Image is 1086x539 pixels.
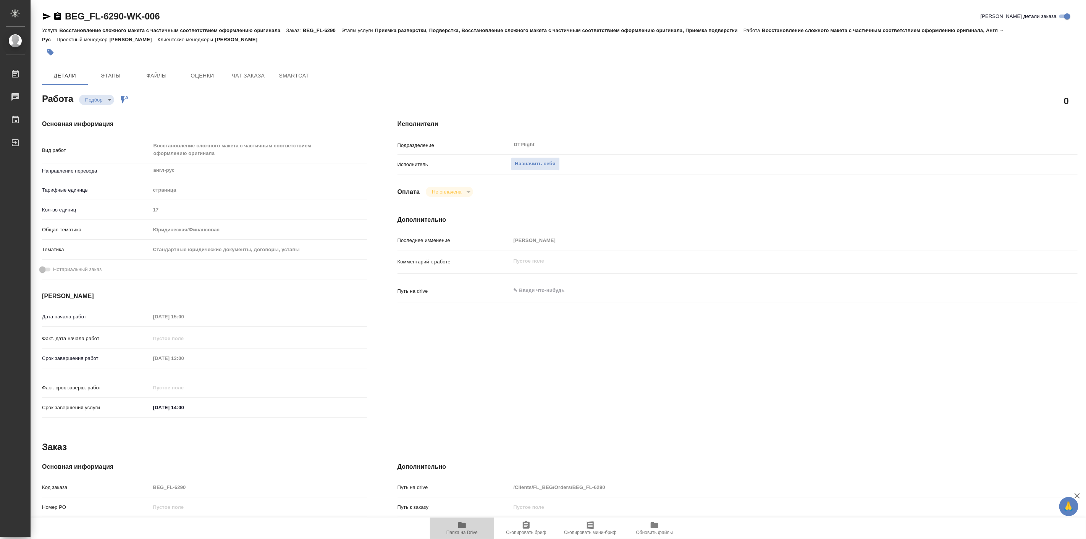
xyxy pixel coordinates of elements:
p: Комментарий к работе [398,258,511,266]
p: [PERSON_NAME] [215,37,263,42]
p: Срок завершения услуги [42,404,150,412]
button: Назначить себя [511,157,560,171]
button: Скопировать ссылку [53,12,62,21]
span: 🙏 [1062,499,1075,515]
span: [PERSON_NAME] детали заказа [981,13,1057,20]
p: Клиентские менеджеры [158,37,215,42]
div: Подбор [79,95,114,105]
h4: Исполнители [398,119,1078,129]
h4: Оплата [398,187,420,197]
input: Пустое поле [511,502,1021,513]
p: Тарифные единицы [42,186,150,194]
p: Восстановление сложного макета с частичным соответствием оформлению оригинала [59,27,286,33]
p: Тематика [42,246,150,253]
p: Приемка разверстки, Подверстка, Восстановление сложного макета с частичным соответствием оформлен... [375,27,743,33]
button: Не оплачена [430,189,464,195]
span: Скопировать бриф [506,530,546,535]
button: Добавить тэг [42,44,59,61]
h4: Основная информация [42,119,367,129]
input: ✎ Введи что-нибудь [150,402,217,413]
input: Пустое поле [150,311,217,322]
span: SmartCat [276,71,312,81]
h2: Работа [42,91,73,105]
p: Путь на drive [398,287,511,295]
input: Пустое поле [150,333,217,344]
input: Пустое поле [150,204,367,215]
button: Скопировать ссылку для ЯМессенджера [42,12,51,21]
p: Последнее изменение [398,237,511,244]
p: Вид работ [42,147,150,154]
p: Путь к заказу [398,503,511,511]
h4: [PERSON_NAME] [42,292,367,301]
span: Файлы [138,71,175,81]
p: Этапы услуги [341,27,375,33]
input: Пустое поле [511,235,1021,246]
h2: 0 [1064,94,1069,107]
button: Скопировать мини-бриф [558,518,622,539]
input: Пустое поле [511,482,1021,493]
p: Проектный менеджер [57,37,109,42]
h4: Дополнительно [398,462,1078,471]
span: Нотариальный заказ [53,266,102,273]
p: Общая тематика [42,226,150,234]
input: Пустое поле [150,502,367,513]
p: Дата начала работ [42,313,150,321]
p: Кол-во единиц [42,206,150,214]
p: Работа [743,27,762,33]
p: Направление перевода [42,167,150,175]
h2: Заказ [42,441,67,453]
div: страница [150,184,367,197]
span: Оценки [184,71,221,81]
p: [PERSON_NAME] [110,37,158,42]
button: Подбор [83,97,105,103]
button: Обновить файлы [622,518,687,539]
button: Скопировать бриф [494,518,558,539]
h4: Дополнительно [398,215,1078,224]
p: Срок завершения работ [42,355,150,362]
input: Пустое поле [150,382,217,393]
p: Заказ: [286,27,303,33]
p: Путь на drive [398,484,511,491]
span: Этапы [92,71,129,81]
p: Факт. дата начала работ [42,335,150,342]
h4: Основная информация [42,462,367,471]
span: Назначить себя [515,160,556,168]
p: Факт. срок заверш. работ [42,384,150,392]
div: Юридическая/Финансовая [150,223,367,236]
p: Услуга [42,27,59,33]
p: Подразделение [398,142,511,149]
div: Стандартные юридические документы, договоры, уставы [150,243,367,256]
span: Папка на Drive [446,530,478,535]
span: Обновить файлы [636,530,673,535]
span: Детали [47,71,83,81]
a: BEG_FL-6290-WK-006 [65,11,160,21]
input: Пустое поле [150,353,217,364]
span: Скопировать мини-бриф [564,530,616,535]
button: 🙏 [1059,497,1078,516]
p: Номер РО [42,503,150,511]
input: Пустое поле [150,482,367,493]
span: Чат заказа [230,71,267,81]
button: Папка на Drive [430,518,494,539]
p: Код заказа [42,484,150,491]
div: Подбор [426,187,473,197]
p: BEG_FL-6290 [303,27,341,33]
p: Исполнитель [398,161,511,168]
